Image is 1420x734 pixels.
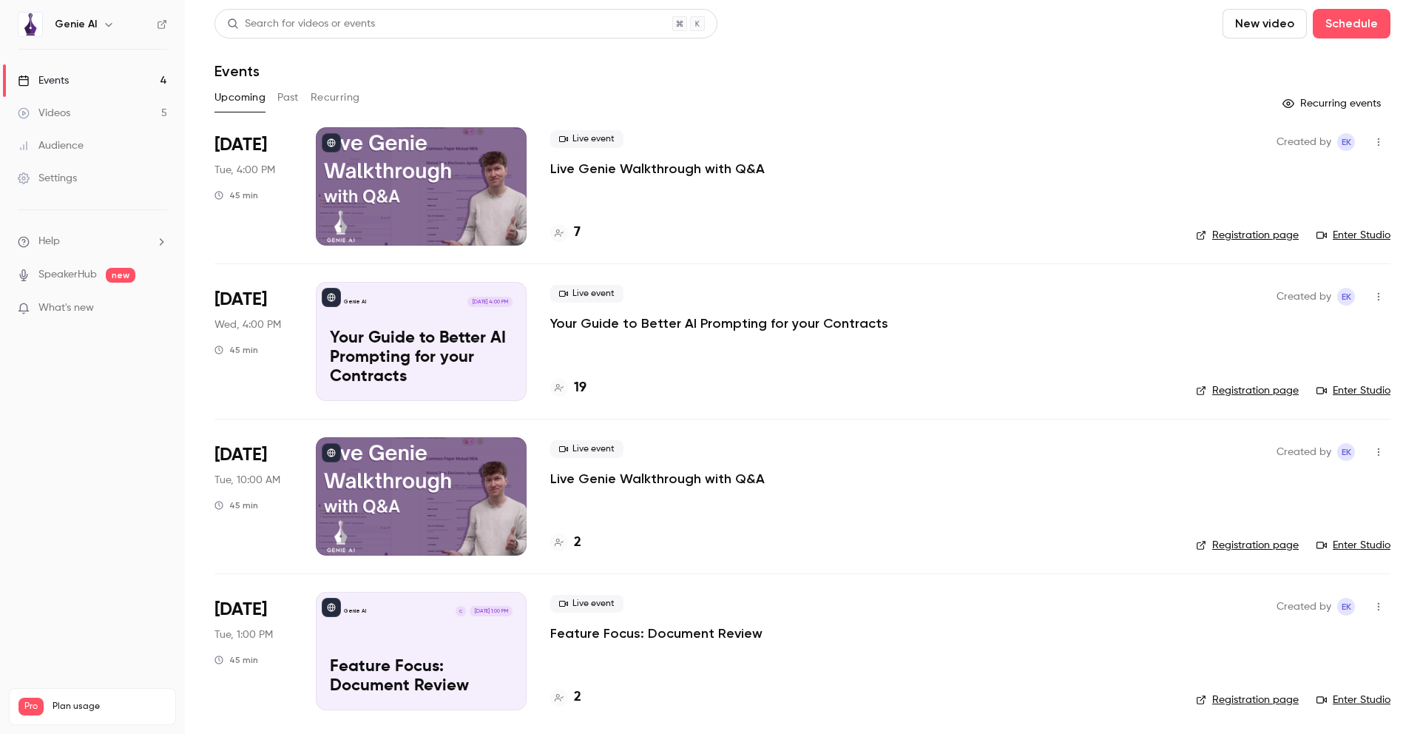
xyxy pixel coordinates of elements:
button: New video [1223,9,1307,38]
a: Enter Studio [1316,383,1390,398]
h1: Events [214,62,260,80]
a: 2 [550,533,581,553]
a: Registration page [1196,538,1299,553]
span: [DATE] 1:00 PM [470,606,512,616]
a: Feature Focus: Document ReviewGenie AIC[DATE] 1:00 PMFeature Focus: Document Review [316,592,527,710]
span: [DATE] [214,443,267,467]
span: Created by [1277,288,1331,306]
span: EK [1342,598,1351,616]
span: What's new [38,300,94,316]
span: Created by [1277,598,1331,616]
span: Help [38,234,60,249]
a: Feature Focus: Document Review [550,624,763,642]
span: Pro [18,698,44,716]
span: EK [1342,443,1351,461]
div: Events [18,73,69,88]
div: Aug 19 Tue, 4:00 PM (Europe/London) [214,127,292,246]
h4: 7 [574,223,581,243]
p: Genie AI [344,607,366,615]
div: Aug 26 Tue, 1:00 PM (Europe/London) [214,592,292,710]
p: Feature Focus: Document Review [330,658,513,696]
div: Videos [18,106,70,121]
a: 19 [550,378,586,398]
button: Past [277,86,299,110]
span: new [106,268,135,283]
span: Tue, 4:00 PM [214,163,275,178]
button: Schedule [1313,9,1390,38]
a: Registration page [1196,228,1299,243]
a: Registration page [1196,383,1299,398]
span: EK [1342,288,1351,306]
button: Recurring events [1276,92,1390,115]
span: EK [1342,133,1351,151]
span: Wed, 4:00 PM [214,317,281,332]
a: Live Genie Walkthrough with Q&A [550,160,765,178]
div: 45 min [214,189,258,201]
span: Tue, 1:00 PM [214,627,273,642]
a: Your Guide to Better AI Prompting for your Contracts [550,314,888,332]
div: Aug 26 Tue, 10:00 AM (Europe/London) [214,437,292,556]
div: Settings [18,171,77,186]
a: 7 [550,223,581,243]
li: help-dropdown-opener [18,234,167,249]
span: Ed Kendall [1337,133,1355,151]
a: Enter Studio [1316,538,1390,553]
h4: 19 [574,378,586,398]
div: C [455,605,467,617]
img: Genie AI [18,13,42,36]
span: Live event [550,595,623,613]
div: 45 min [214,654,258,666]
a: Live Genie Walkthrough with Q&A [550,470,765,488]
h4: 2 [574,533,581,553]
span: [DATE] 4:00 PM [467,297,512,307]
a: 2 [550,687,581,707]
a: Enter Studio [1316,693,1390,707]
span: Created by [1277,443,1331,461]
div: Aug 20 Wed, 4:00 PM (Europe/London) [214,282,292,400]
button: Recurring [311,86,360,110]
span: Live event [550,440,623,458]
span: Live event [550,285,623,303]
span: Created by [1277,133,1331,151]
a: Registration page [1196,693,1299,707]
p: Genie AI [344,298,366,306]
p: Your Guide to Better AI Prompting for your Contracts [330,329,513,386]
a: SpeakerHub [38,267,97,283]
button: Upcoming [214,86,266,110]
span: [DATE] [214,288,267,312]
span: Live event [550,130,623,148]
a: Your Guide to Better AI Prompting for your ContractsGenie AI[DATE] 4:00 PMYour Guide to Better AI... [316,282,527,400]
span: Ed Kendall [1337,443,1355,461]
div: Search for videos or events [227,16,375,32]
div: 45 min [214,344,258,356]
h4: 2 [574,687,581,707]
h6: Genie AI [55,17,97,32]
div: 45 min [214,499,258,511]
span: [DATE] [214,598,267,622]
span: [DATE] [214,133,267,157]
a: Enter Studio [1316,228,1390,243]
span: Plan usage [53,701,166,713]
span: Ed Kendall [1337,598,1355,616]
div: Audience [18,138,84,153]
span: Ed Kendall [1337,288,1355,306]
span: Tue, 10:00 AM [214,473,280,488]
